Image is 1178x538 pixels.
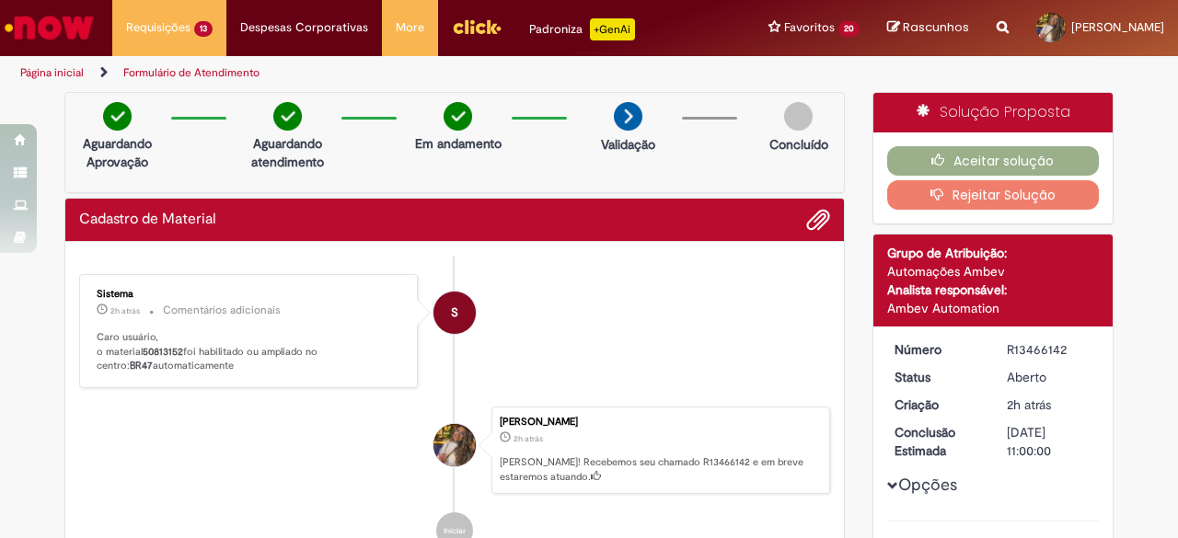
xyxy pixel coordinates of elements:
[433,424,476,466] div: Vitoria Da Silva Dantas
[97,330,403,373] p: Caro usuário, o material foi habilitado ou ampliado no centro: automaticamente
[273,102,302,131] img: check-circle-green.png
[240,18,368,37] span: Despesas Corporativas
[143,345,183,359] b: 50813152
[97,289,403,300] div: Sistema
[614,102,642,131] img: arrow-next.png
[103,102,132,131] img: check-circle-green.png
[130,359,153,372] b: BR47
[194,21,213,37] span: 13
[415,134,502,153] p: Em andamento
[444,102,472,131] img: check-circle-green.png
[887,146,1100,176] button: Aceitar solução
[163,303,281,318] small: Comentários adicionais
[1007,340,1092,359] div: R13466142
[784,102,813,131] img: img-circle-grey.png
[1071,19,1164,35] span: [PERSON_NAME]
[110,305,140,316] time: 01/09/2025 07:40:00
[881,395,994,414] dt: Criação
[500,455,820,484] p: [PERSON_NAME]! Recebemos seu chamado R13466142 e em breve estaremos atuando.
[887,244,1100,262] div: Grupo de Atribuição:
[873,93,1114,132] div: Solução Proposta
[881,368,994,386] dt: Status
[1007,395,1092,414] div: 01/09/2025 07:34:46
[881,340,994,359] dt: Número
[529,18,635,40] div: Padroniza
[110,305,140,316] span: 2h atrás
[881,423,994,460] dt: Conclusão Estimada
[838,21,860,37] span: 20
[887,19,969,37] a: Rascunhos
[123,65,260,80] a: Formulário de Atendimento
[784,18,835,37] span: Favoritos
[887,280,1100,299] div: Analista responsável:
[79,406,830,495] li: Vitoria Da Silva Dantas
[1007,396,1051,413] span: 2h atrás
[887,180,1100,210] button: Rejeitar Solução
[1007,423,1092,460] div: [DATE] 11:00:00
[806,208,830,232] button: Adicionar anexos
[126,18,191,37] span: Requisições
[514,433,543,444] span: 2h atrás
[451,291,458,335] span: S
[73,134,162,171] p: Aguardando Aprovação
[20,65,84,80] a: Página inicial
[500,417,820,428] div: [PERSON_NAME]
[903,18,969,36] span: Rascunhos
[601,135,655,154] p: Validação
[433,292,476,334] div: System
[887,262,1100,280] div: Automações Ambev
[14,56,771,90] ul: Trilhas de página
[243,134,332,171] p: Aguardando atendimento
[79,212,216,228] h2: Cadastro de Material Histórico de tíquete
[590,18,635,40] p: +GenAi
[887,299,1100,317] div: Ambev Automation
[396,18,424,37] span: More
[1007,368,1092,386] div: Aberto
[2,9,97,46] img: ServiceNow
[514,433,543,444] time: 01/09/2025 07:34:46
[769,135,828,154] p: Concluído
[1007,396,1051,413] time: 01/09/2025 07:34:46
[452,13,502,40] img: click_logo_yellow_360x200.png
